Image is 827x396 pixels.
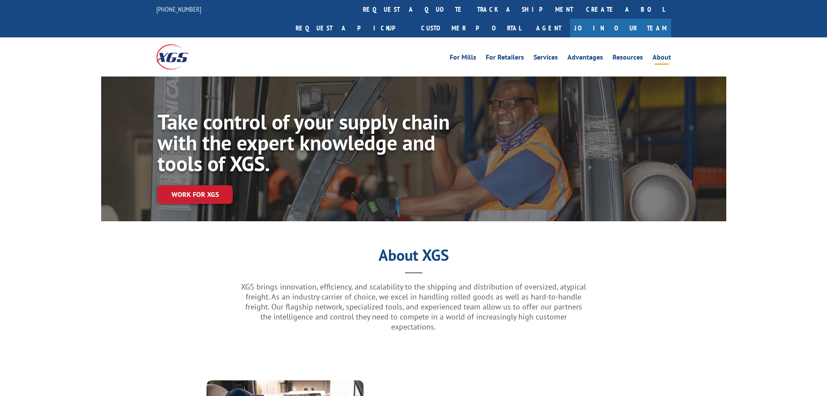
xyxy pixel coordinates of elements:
[101,249,726,266] h1: About XGS
[289,19,415,37] a: Request a pickup
[450,54,476,63] a: For Mills
[486,54,524,63] a: For Retailers
[415,19,527,37] a: Customer Portal
[570,19,671,37] a: Join Our Team
[527,19,570,37] a: Agent
[613,54,643,63] a: Resources
[158,111,452,178] h1: Take control of your supply chain with the expert knowledge and tools of XGS.
[534,54,558,63] a: Services
[567,54,603,63] a: Advantages
[652,54,671,63] a: About
[240,282,587,332] p: XGS brings innovation, efficiency, and scalability to the shipping and distribution of oversized,...
[156,5,201,13] a: [PHONE_NUMBER]
[158,185,233,204] a: Work for XGS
